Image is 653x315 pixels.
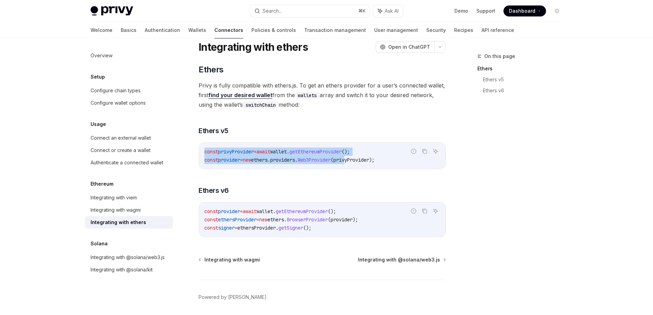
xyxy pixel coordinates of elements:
[268,217,284,223] span: ethers
[199,81,446,109] span: Privy is fully compatible with ethers.js. To get an ethers provider for a user’s connected wallet...
[358,8,366,14] span: ⌘ K
[304,22,366,38] a: Transaction management
[257,217,259,223] span: =
[91,86,141,95] div: Configure chain types
[91,51,112,60] div: Overview
[273,208,276,214] span: .
[287,149,289,155] span: .
[91,159,163,167] div: Authenticate a connected wallet
[342,149,350,155] span: ();
[235,225,237,231] span: =
[85,251,173,264] a: Integrating with @solana/web3.js
[91,240,108,248] h5: Solana
[409,207,418,215] button: Report incorrect code
[199,126,228,136] span: Ethers v5
[91,22,112,38] a: Welcome
[91,266,153,274] div: Integrating with @solana/kit
[240,157,243,163] span: =
[199,294,266,301] a: Powered by [PERSON_NAME]
[331,217,353,223] span: provider
[420,147,429,156] button: Copy the contents from the code block
[85,216,173,229] a: Integrating with ethers
[85,84,173,97] a: Configure chain types
[91,73,105,81] h5: Setup
[199,186,229,195] span: Ethers v6
[295,157,298,163] span: .
[333,157,369,163] span: privyProvider
[270,149,287,155] span: wallet
[268,157,270,163] span: .
[358,256,445,263] a: Integrating with @solana/web3.js
[240,208,243,214] span: =
[85,97,173,109] a: Configure wallet options
[243,157,251,163] span: new
[431,207,440,215] button: Ask AI
[91,146,151,154] div: Connect or create a wallet
[257,208,273,214] span: wallet
[483,85,568,96] a: Ethers v6
[328,217,331,223] span: (
[204,149,218,155] span: const
[145,22,180,38] a: Authentication
[295,92,320,99] code: wallets
[284,217,287,223] span: .
[85,132,173,144] a: Connect an external wallet
[91,99,146,107] div: Configure wallet options
[204,217,218,223] span: const
[209,92,272,99] a: find your desired wallet
[270,157,295,163] span: providers
[503,5,546,16] a: Dashboard
[454,22,473,38] a: Recipes
[483,74,568,85] a: Ethers v5
[509,8,535,14] span: Dashboard
[85,49,173,62] a: Overview
[358,256,440,263] span: Integrating with @solana/web3.js
[91,6,133,16] img: light logo
[91,194,137,202] div: Integrating with viem
[431,147,440,156] button: Ask AI
[204,208,218,214] span: const
[243,208,257,214] span: await
[328,208,336,214] span: ();
[420,207,429,215] button: Copy the contents from the code block
[85,144,173,156] a: Connect or create a wallet
[204,225,218,231] span: const
[484,52,515,60] span: On this page
[91,180,114,188] h5: Ethereum
[85,156,173,169] a: Authenticate a connected wallet
[218,149,254,155] span: privyProvider
[331,157,333,163] span: (
[199,64,223,75] span: Ethers
[214,22,243,38] a: Connectors
[91,134,151,142] div: Connect an external wallet
[85,264,173,276] a: Integrating with @solana/kit
[199,41,308,53] h1: Integrating with ethers
[409,147,418,156] button: Report incorrect code
[218,217,257,223] span: ethersProvider
[85,191,173,204] a: Integrating with viem
[204,157,218,163] span: const
[426,22,446,38] a: Security
[218,208,240,214] span: provider
[287,217,328,223] span: BrowserProvider
[289,149,342,155] span: getEthereumProvider
[278,225,303,231] span: getSigner
[204,256,260,263] span: Integrating with wagmi
[257,149,270,155] span: await
[373,5,403,17] button: Ask AI
[259,217,268,223] span: new
[243,101,278,109] code: switchChain
[353,217,358,223] span: );
[91,206,141,214] div: Integrating with wagmi
[551,5,562,16] button: Toggle dark mode
[85,204,173,216] a: Integrating with wagmi
[454,8,468,14] a: Demo
[250,5,370,17] button: Search...⌘K
[477,63,568,74] a: Ethers
[237,225,276,231] span: ethersProvider
[263,7,282,15] div: Search...
[388,44,430,50] span: Open in ChatGPT
[298,157,331,163] span: Web3Provider
[251,157,268,163] span: ethers
[385,8,399,14] span: Ask AI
